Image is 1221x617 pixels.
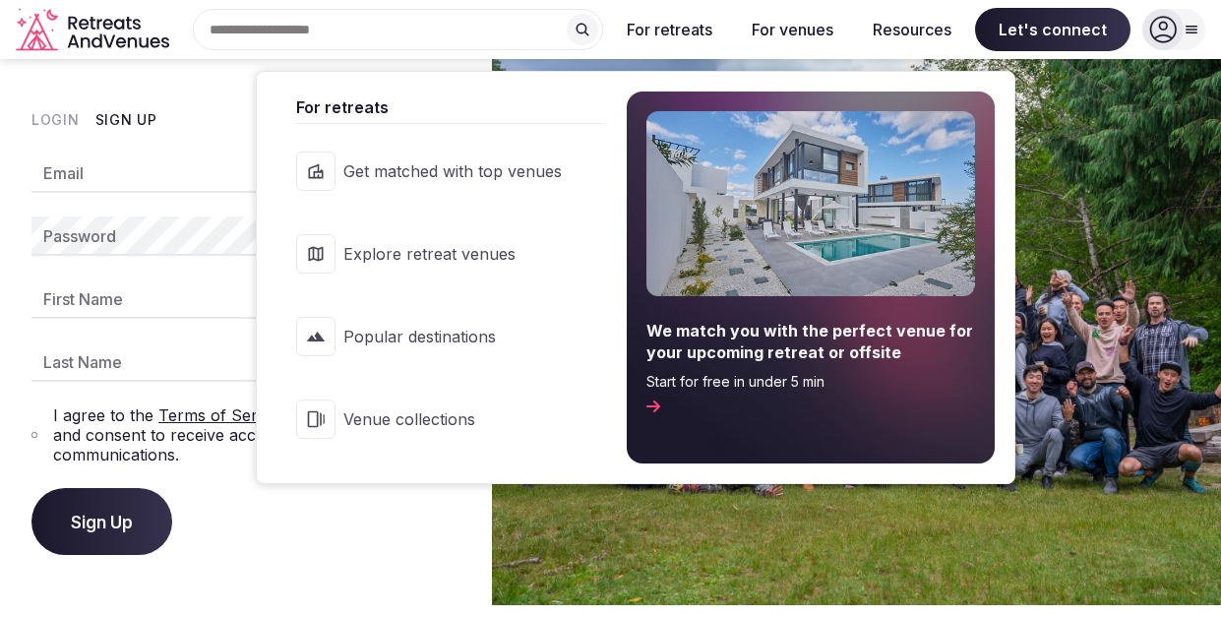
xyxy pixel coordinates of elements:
span: For retreats [296,95,603,119]
span: Explore retreat venues [343,243,562,265]
span: Sign Up [71,512,133,531]
svg: Retreats and Venues company logo [16,8,173,52]
a: Get matched with top venues [276,132,603,211]
a: Popular destinations [276,297,603,376]
span: We match you with the perfect venue for your upcoming retreat or offsite [646,320,975,364]
a: Explore retreat venues [276,215,603,293]
label: I agree to the and and consent to receive account-related communications. [53,405,460,464]
span: Venue collections [343,408,562,430]
button: Sign Up [95,110,157,130]
button: For retreats [611,8,728,51]
a: Terms of Service [158,405,287,425]
span: Let's connect [975,8,1130,51]
a: We match you with the perfect venue for your upcoming retreat or offsiteStart for free in under 5... [627,92,995,463]
span: Get matched with top venues [343,160,562,182]
button: Sign Up [31,488,172,555]
span: Start for free in under 5 min [646,372,975,392]
img: For retreats [646,111,975,296]
button: Resources [857,8,967,51]
a: Venue collections [276,380,603,459]
span: Popular destinations [343,326,562,347]
a: Visit the homepage [16,8,173,52]
button: For venues [736,8,849,51]
button: Login [31,110,80,130]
